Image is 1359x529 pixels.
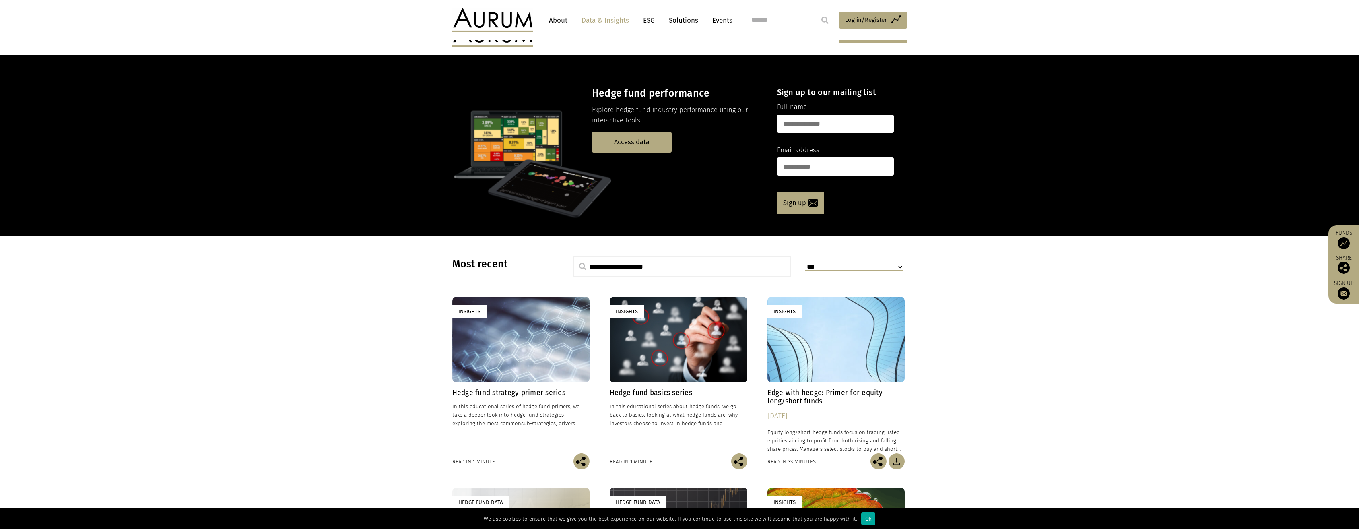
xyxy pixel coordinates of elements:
div: Hedge Fund Data [610,496,666,509]
a: Insights Hedge fund basics series In this educational series about hedge funds, we go back to bas... [610,297,747,453]
a: Events [708,13,732,28]
div: Insights [452,305,487,318]
label: Email address [777,145,819,155]
img: Share this post [731,453,747,469]
h4: Hedge fund basics series [610,388,747,397]
div: Share [1332,255,1355,274]
div: [DATE] [767,411,905,422]
p: In this educational series of hedge fund primers, we take a deeper look into hedge fund strategie... [452,402,590,428]
input: Submit [817,12,833,28]
img: Sign up to our newsletter [1338,287,1350,300]
span: sub-strategies [521,420,556,426]
h3: Most recent [452,258,553,270]
span: Log in/Register [845,15,887,25]
h4: Edge with hedge: Primer for equity long/short funds [767,388,905,405]
p: In this educational series about hedge funds, we go back to basics, looking at what hedge funds a... [610,402,747,428]
h4: Hedge fund strategy primer series [452,388,590,397]
a: Insights Edge with hedge: Primer for equity long/short funds [DATE] Equity long/short hedge funds... [767,297,905,453]
div: Read in 1 minute [610,457,652,466]
img: Aurum [452,8,533,32]
a: About [545,13,571,28]
img: Share this post [573,453,590,469]
div: Read in 33 minutes [767,457,816,466]
h3: Hedge fund performance [592,87,763,99]
p: Explore hedge fund industry performance using our interactive tools. [592,105,763,126]
a: Log in/Register [839,12,907,29]
a: Data & Insights [577,13,633,28]
a: ESG [639,13,659,28]
img: email-icon [808,199,818,207]
img: Download Article [889,453,905,469]
div: Insights [767,496,802,509]
div: Hedge Fund Data [452,496,509,509]
div: Insights [767,305,802,318]
img: Share this post [1338,262,1350,274]
img: Share this post [870,453,887,469]
img: Access Funds [1338,237,1350,249]
a: Access data [592,132,672,153]
a: Insights Hedge fund strategy primer series In this educational series of hedge fund primers, we t... [452,297,590,453]
a: Sign up [1332,280,1355,300]
div: Read in 1 minute [452,457,495,466]
div: Insights [610,305,644,318]
h4: Sign up to our mailing list [777,87,894,97]
img: search.svg [579,263,586,270]
a: Solutions [665,13,702,28]
label: Full name [777,102,807,112]
p: Equity long/short hedge funds focus on trading listed equities aiming to profit from both rising ... [767,428,905,453]
a: Funds [1332,229,1355,249]
div: Ok [861,512,875,525]
a: Sign up [777,192,824,214]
